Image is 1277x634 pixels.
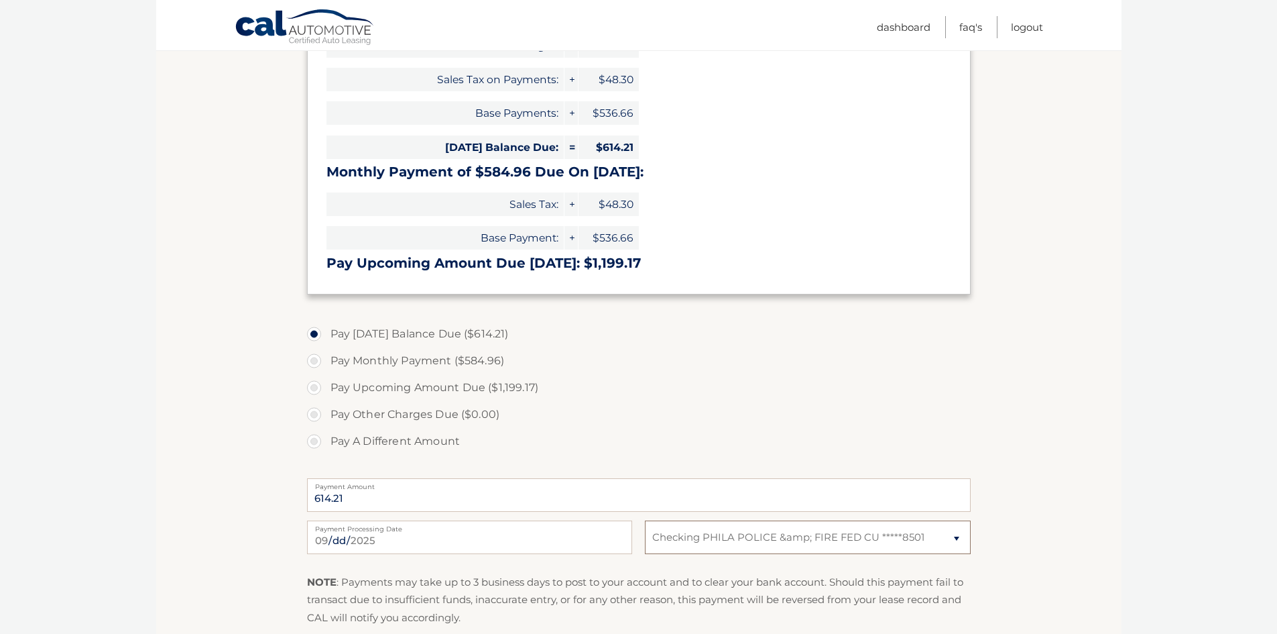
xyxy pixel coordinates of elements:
[235,9,375,48] a: Cal Automotive
[564,193,578,216] span: +
[307,321,971,348] label: Pay [DATE] Balance Due ($614.21)
[326,255,951,272] h3: Pay Upcoming Amount Due [DATE]: $1,199.17
[307,576,337,588] strong: NOTE
[307,574,971,627] p: : Payments may take up to 3 business days to post to your account and to clear your bank account....
[326,164,951,180] h3: Monthly Payment of $584.96 Due On [DATE]:
[579,193,639,216] span: $48.30
[579,68,639,91] span: $48.30
[307,478,971,489] label: Payment Amount
[307,478,971,512] input: Payment Amount
[307,348,971,374] label: Pay Monthly Payment ($584.96)
[307,374,971,401] label: Pay Upcoming Amount Due ($1,199.17)
[564,136,578,159] span: =
[326,193,564,216] span: Sales Tax:
[307,521,632,554] input: Payment Date
[579,101,639,125] span: $536.66
[307,401,971,428] label: Pay Other Charges Due ($0.00)
[326,68,564,91] span: Sales Tax on Payments:
[959,16,982,38] a: FAQ's
[579,226,639,250] span: $536.66
[564,226,578,250] span: +
[326,136,564,159] span: [DATE] Balance Due:
[307,521,632,531] label: Payment Processing Date
[564,68,578,91] span: +
[579,136,639,159] span: $614.21
[564,101,578,125] span: +
[326,101,564,125] span: Base Payments:
[1011,16,1043,38] a: Logout
[326,226,564,250] span: Base Payment:
[307,428,971,455] label: Pay A Different Amount
[877,16,930,38] a: Dashboard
